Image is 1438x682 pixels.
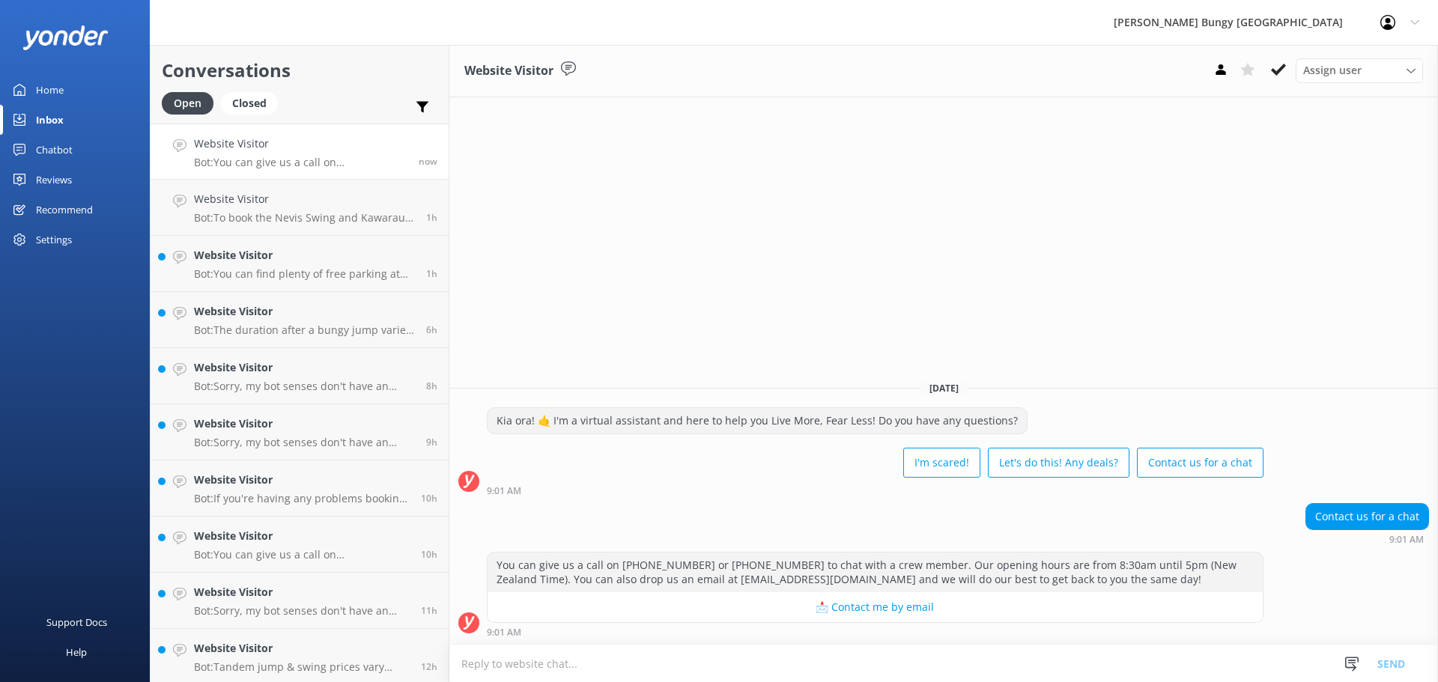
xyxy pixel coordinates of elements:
[1306,504,1428,529] div: Contact us for a chat
[194,211,415,225] p: Bot: To book the Nevis Swing and Kawarau Bungy combo, please visit our website, call us at [PHONE...
[36,75,64,105] div: Home
[221,92,278,115] div: Closed
[194,436,415,449] p: Bot: Sorry, my bot senses don't have an answer for that, please try and rephrase your question, I...
[194,359,415,376] h4: Website Visitor
[151,292,449,348] a: Website VisitorBot:The duration after a bungy jump varies depending on the location: - Taupō Bung...
[151,180,449,236] a: Website VisitorBot:To book the Nevis Swing and Kawarau Bungy combo, please visit our website, cal...
[426,267,437,280] span: Sep 03 2025 07:04am (UTC +12:00) Pacific/Auckland
[151,404,449,460] a: Website VisitorBot:Sorry, my bot senses don't have an answer for that, please try and rephrase yo...
[426,211,437,224] span: Sep 03 2025 07:05am (UTC +12:00) Pacific/Auckland
[151,236,449,292] a: Website VisitorBot:You can find plenty of free parking at the [GEOGRAPHIC_DATA] if you're driving...
[194,472,410,488] h4: Website Visitor
[194,640,410,657] h4: Website Visitor
[1303,62,1362,79] span: Assign user
[1389,535,1424,544] strong: 9:01 AM
[151,517,449,573] a: Website VisitorBot:You can give us a call on [PHONE_NUMBER] or [PHONE_NUMBER] to chat with a crew...
[1137,448,1263,478] button: Contact us for a chat
[426,380,437,392] span: Sep 03 2025 12:17am (UTC +12:00) Pacific/Auckland
[421,492,437,505] span: Sep 02 2025 10:14pm (UTC +12:00) Pacific/Auckland
[162,92,213,115] div: Open
[194,492,410,505] p: Bot: If you're having any problems booking, please give us a call on [PHONE_NUMBER] or [PHONE_NUM...
[194,380,415,393] p: Bot: Sorry, my bot senses don't have an answer for that, please try and rephrase your question, I...
[426,436,437,448] span: Sep 02 2025 11:33pm (UTC +12:00) Pacific/Auckland
[36,225,72,255] div: Settings
[487,628,521,637] strong: 9:01 AM
[194,584,410,600] h4: Website Visitor
[194,267,415,281] p: Bot: You can find plenty of free parking at the [GEOGRAPHIC_DATA] if you're driving yourself.
[22,25,109,50] img: yonder-white-logo.png
[66,637,87,667] div: Help
[426,323,437,336] span: Sep 03 2025 02:42am (UTC +12:00) Pacific/Auckland
[36,195,93,225] div: Recommend
[488,592,1263,622] button: 📩 Contact me by email
[988,448,1129,478] button: Let's do this! Any deals?
[162,94,221,111] a: Open
[1296,58,1423,82] div: Assign User
[194,548,410,561] p: Bot: You can give us a call on [PHONE_NUMBER] or [PHONE_NUMBER] to chat with a crew member. Our o...
[194,528,410,544] h4: Website Visitor
[487,485,1263,496] div: Sep 03 2025 09:01am (UTC +12:00) Pacific/Auckland
[487,627,1263,637] div: Sep 03 2025 09:01am (UTC +12:00) Pacific/Auckland
[194,323,415,337] p: Bot: The duration after a bungy jump varies depending on the location: - Taupō Bungy: Allow 45 mi...
[194,156,407,169] p: Bot: You can give us a call on [PHONE_NUMBER] or [PHONE_NUMBER] to chat with a crew member. Our o...
[421,548,437,561] span: Sep 02 2025 10:11pm (UTC +12:00) Pacific/Auckland
[1305,534,1429,544] div: Sep 03 2025 09:01am (UTC +12:00) Pacific/Auckland
[194,604,410,618] p: Bot: Sorry, my bot senses don't have an answer for that, please try and rephrase your question, I...
[464,61,553,81] h3: Website Visitor
[151,124,449,180] a: Website VisitorBot:You can give us a call on [PHONE_NUMBER] or [PHONE_NUMBER] to chat with a crew...
[419,155,437,168] span: Sep 03 2025 09:01am (UTC +12:00) Pacific/Auckland
[221,94,285,111] a: Closed
[920,382,968,395] span: [DATE]
[36,165,72,195] div: Reviews
[903,448,980,478] button: I'm scared!
[36,105,64,135] div: Inbox
[421,604,437,617] span: Sep 02 2025 09:28pm (UTC +12:00) Pacific/Auckland
[421,660,437,673] span: Sep 02 2025 08:26pm (UTC +12:00) Pacific/Auckland
[36,135,73,165] div: Chatbot
[487,487,521,496] strong: 9:01 AM
[488,552,1263,592] div: You can give us a call on [PHONE_NUMBER] or [PHONE_NUMBER] to chat with a crew member. Our openin...
[151,573,449,629] a: Website VisitorBot:Sorry, my bot senses don't have an answer for that, please try and rephrase yo...
[194,136,407,152] h4: Website Visitor
[162,56,437,85] h2: Conversations
[151,460,449,517] a: Website VisitorBot:If you're having any problems booking, please give us a call on [PHONE_NUMBER]...
[194,191,415,207] h4: Website Visitor
[151,348,449,404] a: Website VisitorBot:Sorry, my bot senses don't have an answer for that, please try and rephrase yo...
[194,247,415,264] h4: Website Visitor
[488,408,1027,433] div: Kia ora! 🤙 I'm a virtual assistant and here to help you Live More, Fear Less! Do you have any que...
[194,415,415,432] h4: Website Visitor
[194,660,410,674] p: Bot: Tandem jump & swing prices vary based on location, activity, and fare type, and are charged ...
[194,303,415,320] h4: Website Visitor
[46,607,107,637] div: Support Docs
